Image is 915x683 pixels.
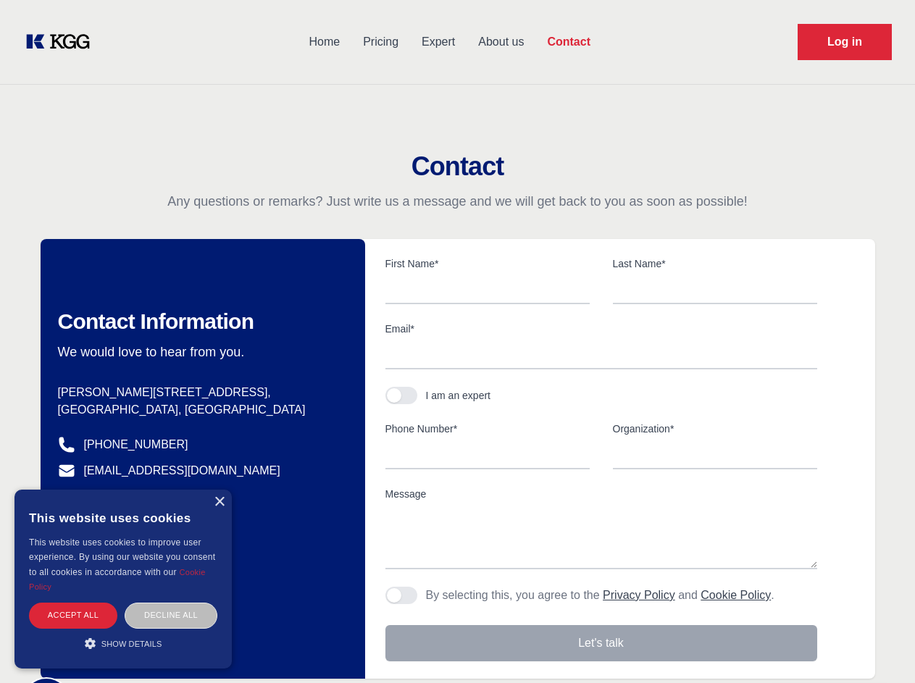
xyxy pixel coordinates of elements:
div: Accept all [29,603,117,628]
div: Decline all [125,603,217,628]
label: Phone Number* [385,422,590,436]
p: [PERSON_NAME][STREET_ADDRESS], [58,384,342,401]
a: Privacy Policy [603,589,675,601]
label: Email* [385,322,817,336]
a: Pricing [351,23,410,61]
a: [PHONE_NUMBER] [84,436,188,453]
div: Show details [29,636,217,650]
label: Message [385,487,817,501]
a: Cookie Policy [701,589,771,601]
div: I am an expert [426,388,491,403]
a: Expert [410,23,467,61]
h2: Contact [17,152,898,181]
a: Home [297,23,351,61]
button: Let's talk [385,625,817,661]
a: About us [467,23,535,61]
p: Any questions or remarks? Just write us a message and we will get back to you as soon as possible! [17,193,898,210]
span: Show details [101,640,162,648]
p: By selecting this, you agree to the and . [426,587,774,604]
label: Organization* [613,422,817,436]
a: [EMAIL_ADDRESS][DOMAIN_NAME] [84,462,280,479]
a: Cookie Policy [29,568,206,591]
div: Close [214,497,225,508]
a: Contact [535,23,602,61]
label: First Name* [385,256,590,271]
label: Last Name* [613,256,817,271]
p: [GEOGRAPHIC_DATA], [GEOGRAPHIC_DATA] [58,401,342,419]
span: This website uses cookies to improve user experience. By using our website you consent to all coo... [29,537,215,577]
h2: Contact Information [58,309,342,335]
a: Request Demo [798,24,892,60]
a: KOL Knowledge Platform: Talk to Key External Experts (KEE) [23,30,101,54]
a: @knowledgegategroup [58,488,202,506]
div: This website uses cookies [29,500,217,535]
iframe: Chat Widget [843,613,915,683]
p: We would love to hear from you. [58,343,342,361]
